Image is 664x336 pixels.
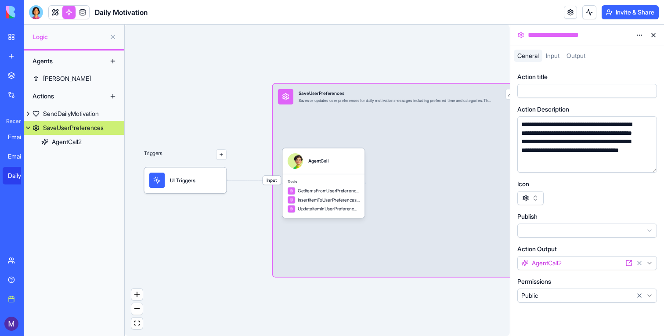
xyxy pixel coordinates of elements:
[131,318,143,329] button: fit view
[28,54,98,68] div: Agents
[28,89,98,103] div: Actions
[43,123,104,132] div: SaveUserPreferences
[144,129,226,193] div: Triggers
[3,167,38,184] a: Daily Motivation
[517,52,539,59] span: General
[131,289,143,300] button: zoom in
[602,5,659,19] button: Invite & Share
[299,90,491,97] div: SaveUserPreferences
[546,52,559,59] span: Input
[43,74,91,83] div: [PERSON_NAME]
[298,188,360,194] span: GetItemsFromUserPreferencesTable
[517,105,569,114] label: Action Description
[263,176,281,185] span: Input
[24,135,124,149] a: AgentCall2
[282,148,364,218] div: AgentCallToolsGetItemsFromUserPreferencesTableInsertItemToUserPreferencesTableUpdateItemInUserPre...
[567,52,585,59] span: Output
[288,179,360,184] span: Tools
[52,137,82,146] div: AgentCall2
[308,158,328,164] div: AgentCall
[517,245,557,253] label: Action Output
[32,33,106,41] span: Logic
[6,6,61,18] img: logo
[8,152,32,161] div: Email Test Tracker
[95,7,148,18] h1: Daily Motivation
[24,107,124,121] a: SendDailyMotivation
[131,303,143,315] button: zoom out
[24,72,124,86] a: [PERSON_NAME]
[298,197,360,203] span: InsertItemToUserPreferencesTable
[43,109,99,118] div: SendDailyMotivation
[4,317,18,331] img: ACg8ocJtOslkEheqcbxbRNY-DBVyiSoWR6j0po04Vm4_vNZB470J1w=s96-c
[517,72,548,81] label: Action title
[3,128,38,146] a: Email Test Monitor
[144,167,226,193] div: UI Triggers
[273,84,533,277] div: InputSaveUserPreferencesSaves or updates user preferences for daily motivation messages including...
[8,133,32,141] div: Email Test Monitor
[517,212,538,221] label: Publish
[170,177,195,184] span: UI Triggers
[517,180,529,188] label: Icon
[24,121,124,135] a: SaveUserPreferences
[3,148,38,165] a: Email Test Tracker
[8,171,32,180] div: Daily Motivation
[517,277,551,286] label: Permissions
[3,118,21,125] span: Recent
[299,98,491,103] div: Saves or updates user preferences for daily motivation messages including preferred time and cate...
[298,206,360,212] span: UpdateItemInUserPreferencesTable
[144,149,162,159] p: Triggers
